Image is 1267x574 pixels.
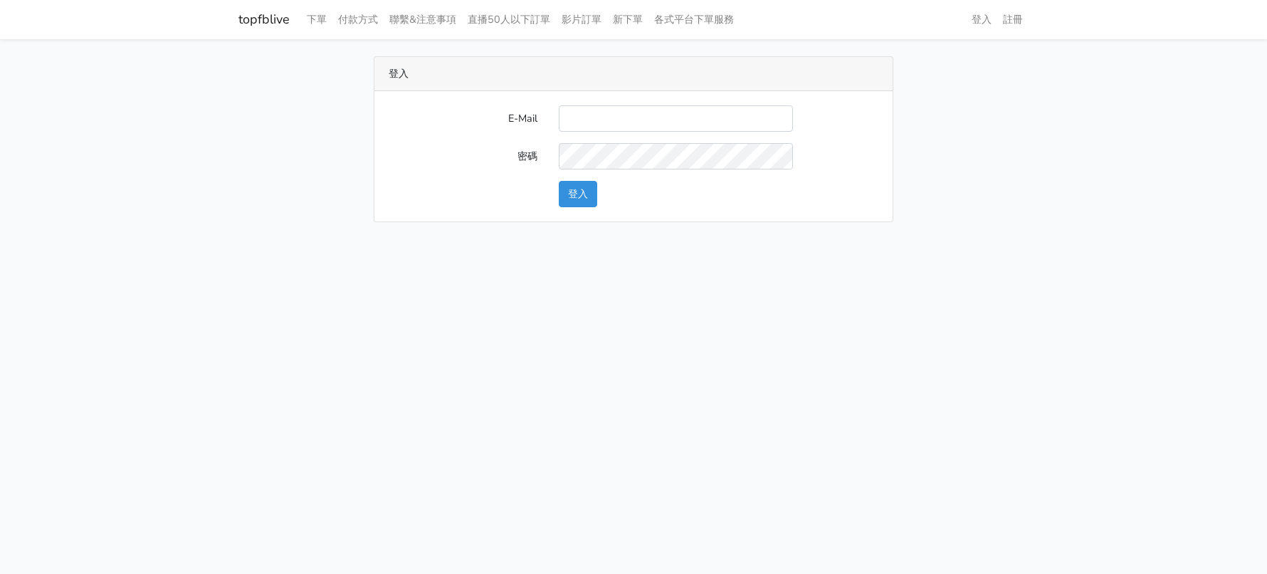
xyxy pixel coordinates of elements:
[462,6,556,33] a: 直播50人以下訂單
[301,6,332,33] a: 下單
[556,6,607,33] a: 影片訂單
[332,6,384,33] a: 付款方式
[378,105,548,132] label: E-Mail
[966,6,997,33] a: 登入
[374,57,893,91] div: 登入
[559,181,597,207] button: 登入
[648,6,740,33] a: 各式平台下單服務
[378,143,548,169] label: 密碼
[238,6,290,33] a: topfblive
[997,6,1029,33] a: 註冊
[607,6,648,33] a: 新下單
[384,6,462,33] a: 聯繫&注意事項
